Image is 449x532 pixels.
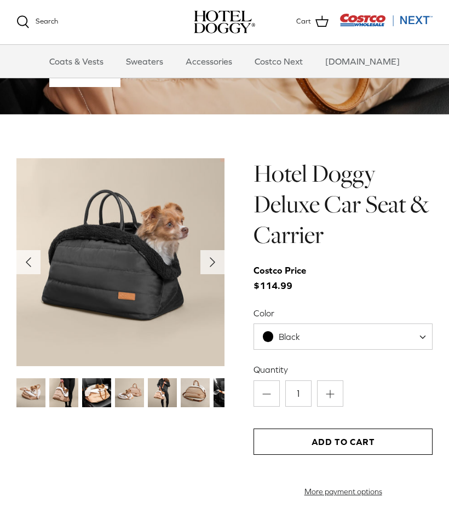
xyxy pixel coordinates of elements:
button: Previous [16,251,41,275]
a: Costco Next [245,45,313,78]
a: hoteldoggy.com hoteldoggycom [194,11,255,34]
a: Coats & Vests [39,45,113,78]
label: Color [254,308,433,320]
a: [DOMAIN_NAME] [315,45,410,78]
span: Black [279,332,300,342]
a: Search [16,16,58,29]
a: Cart [296,15,329,30]
a: Visit Costco Next [339,21,433,29]
a: Accessories [176,45,242,78]
button: Add to Cart [254,429,433,455]
span: Shop Now [49,61,120,88]
button: Next [200,251,225,275]
h1: Hotel Doggy Deluxe Car Seat & Carrier [254,159,433,251]
label: Quantity [254,364,433,376]
span: Cart [296,16,311,28]
span: Black [254,324,433,350]
img: Costco Next [339,14,433,27]
a: Sweaters [116,45,173,78]
img: small dog in a tan dog carrier on a black seat in the car [82,379,111,408]
img: hoteldoggycom [194,11,255,34]
span: Search [36,18,58,26]
span: Black [254,332,322,343]
input: Quantity [285,381,312,407]
span: $114.99 [254,264,317,293]
a: More payment options [254,488,433,497]
div: Costco Price [254,264,306,279]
